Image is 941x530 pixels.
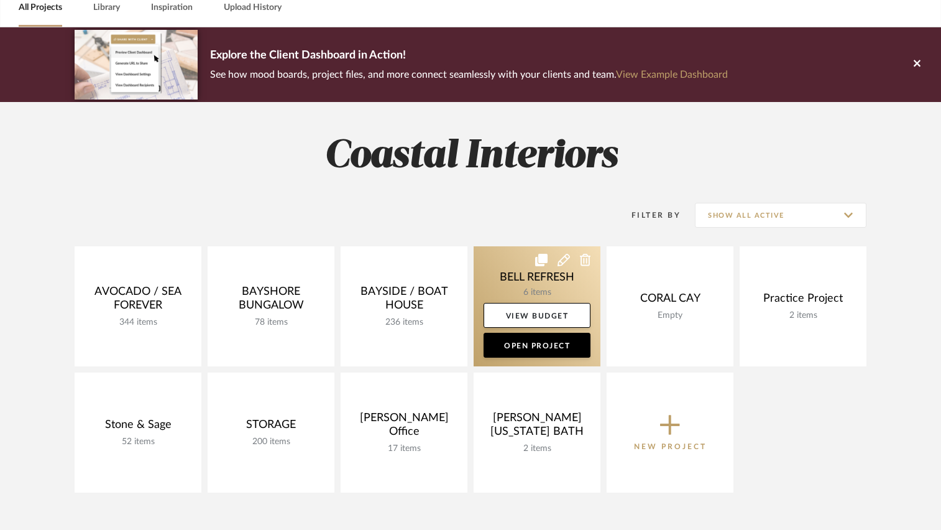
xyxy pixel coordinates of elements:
[484,303,590,328] a: View Budget
[85,317,191,328] div: 344 items
[351,411,457,444] div: [PERSON_NAME] Office
[484,411,590,444] div: [PERSON_NAME] [US_STATE] BATH
[85,437,191,447] div: 52 items
[484,444,590,454] div: 2 items
[218,285,324,317] div: BAYSHORE BUNGALOW
[218,418,324,437] div: STORAGE
[85,418,191,437] div: Stone & Sage
[750,292,856,310] div: Practice Project
[484,333,590,358] a: Open Project
[351,317,457,328] div: 236 items
[351,285,457,317] div: BAYSIDE / BOAT HOUSE
[634,440,707,453] p: New Project
[617,310,723,321] div: Empty
[617,292,723,310] div: CORAL CAY
[210,66,728,83] p: See how mood boards, project files, and more connect seamlessly with your clients and team.
[218,437,324,447] div: 200 items
[85,285,191,317] div: AVOCADO / SEA FOREVER
[351,444,457,454] div: 17 items
[615,209,681,221] div: Filter By
[607,373,733,493] button: New Project
[750,310,856,321] div: 2 items
[23,133,918,180] h2: Coastal Interiors
[218,317,324,328] div: 78 items
[75,30,198,99] img: d5d033c5-7b12-40c2-a960-1ecee1989c38.png
[616,70,728,80] a: View Example Dashboard
[210,46,728,66] p: Explore the Client Dashboard in Action!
